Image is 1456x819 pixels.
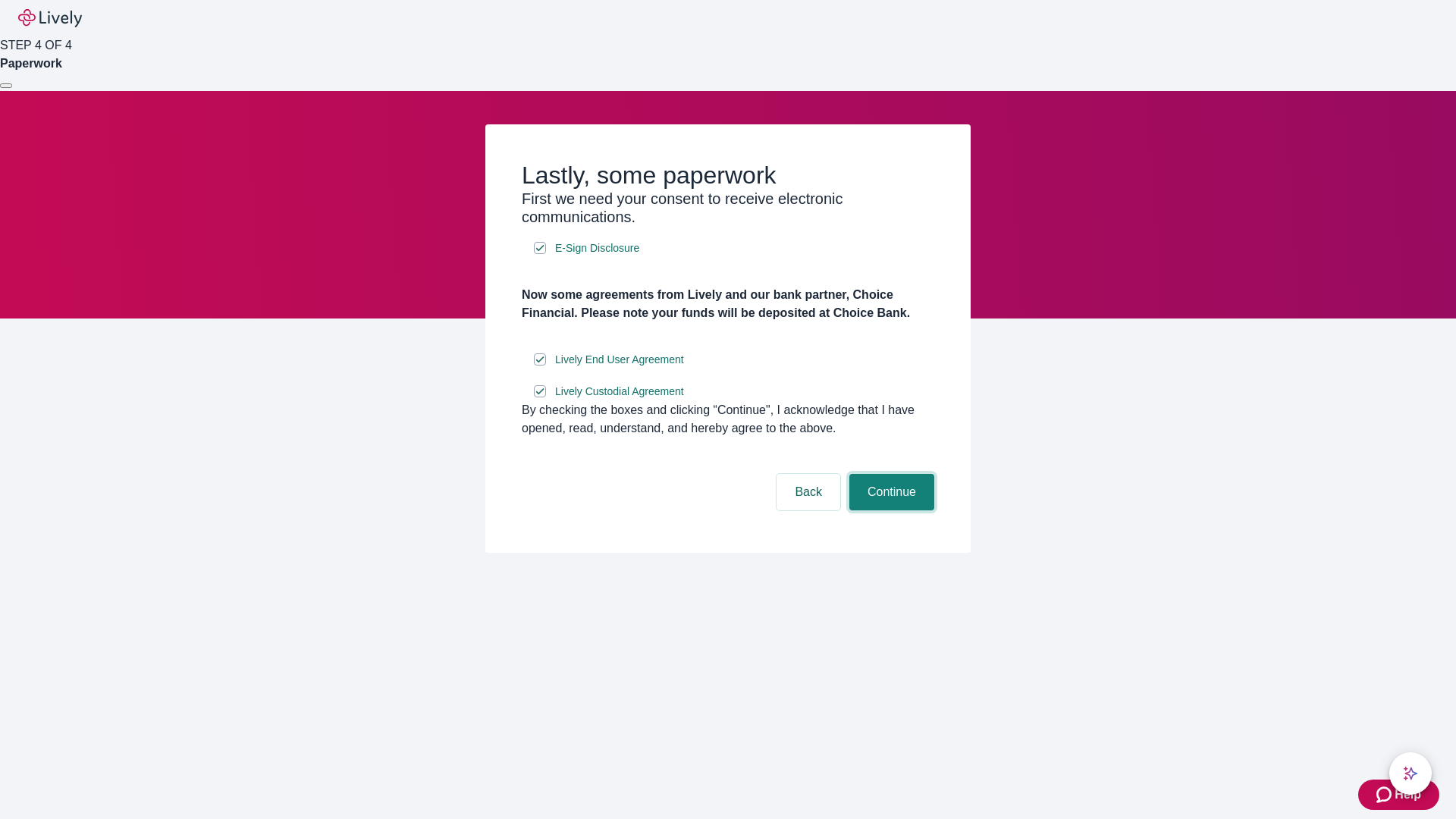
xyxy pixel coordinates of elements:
[522,286,934,322] h4: Now some agreements from Lively and our bank partner, Choice Financial. Please note your funds wi...
[555,352,684,368] span: Lively End User Agreement
[555,240,639,256] span: E-Sign Disclosure
[522,190,934,226] h3: First we need your consent to receive electronic communications.
[552,239,642,258] a: e-sign disclosure document
[849,474,934,510] button: Continue
[1389,752,1432,795] button: chat
[522,161,934,190] h2: Lastly, some paperwork
[522,401,934,438] div: By checking the boxes and clicking “Continue", I acknowledge that I have opened, read, understand...
[1403,766,1418,781] svg: Lively AI Assistant
[552,350,687,369] a: e-sign disclosure document
[1358,780,1439,810] button: Zendesk support iconHelp
[555,384,684,400] span: Lively Custodial Agreement
[18,9,82,27] img: Lively
[1376,786,1395,804] svg: Zendesk support icon
[552,382,687,401] a: e-sign disclosure document
[1395,786,1421,804] span: Help
[777,474,840,510] button: Back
